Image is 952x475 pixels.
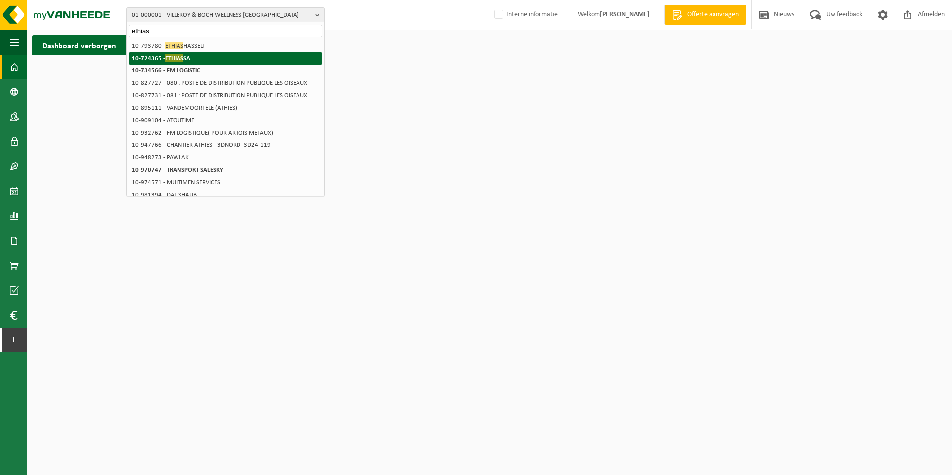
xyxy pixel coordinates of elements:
button: 01-000001 - VILLEROY & BOCH WELLNESS [GEOGRAPHIC_DATA] [126,7,325,22]
li: 10-827731 - 081 : POSTE DE DISTRIBUTION PUBLIQUE LES OISEAUX [129,89,322,102]
label: Interne informatie [492,7,558,22]
strong: [PERSON_NAME] [600,11,650,18]
span: ETHIAS [165,42,183,49]
strong: 10-734566 - FM LOGISTIC [132,68,200,74]
strong: 10-724365 - SA [132,54,190,62]
li: 10-974571 - MULTIMEN SERVICES [129,176,322,189]
h2: Dashboard verborgen [32,35,126,55]
li: 10-932762 - FM LOGISTIQUE( POUR ARTOIS METAUX) [129,127,322,139]
li: 10-793780 - HASSELT [129,40,322,52]
li: 10-909104 - ATOUTIME [129,114,322,127]
li: 10-947766 - CHANTIER ATHIES - 3DNORD -3D24-119 [129,139,322,151]
li: 10-948273 - PAWLAK [129,151,322,164]
span: I [10,328,17,352]
span: 01-000001 - VILLEROY & BOCH WELLNESS [GEOGRAPHIC_DATA] [132,8,311,23]
input: Zoeken naar gekoppelde vestigingen [129,25,322,37]
li: 10-895111 - VANDEMOORTELE (ATHIES) [129,102,322,114]
span: Offerte aanvragen [685,10,741,20]
span: ETHIAS [165,54,183,62]
li: 10-981394 - DAT SHAUB [129,189,322,201]
li: 10-827727 - 080 : POSTE DE DISTRIBUTION PUBLIQUE LES OISEAUX [129,77,322,89]
a: Offerte aanvragen [664,5,746,25]
strong: 10-970747 - TRANSPORT SALESKY [132,167,223,173]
